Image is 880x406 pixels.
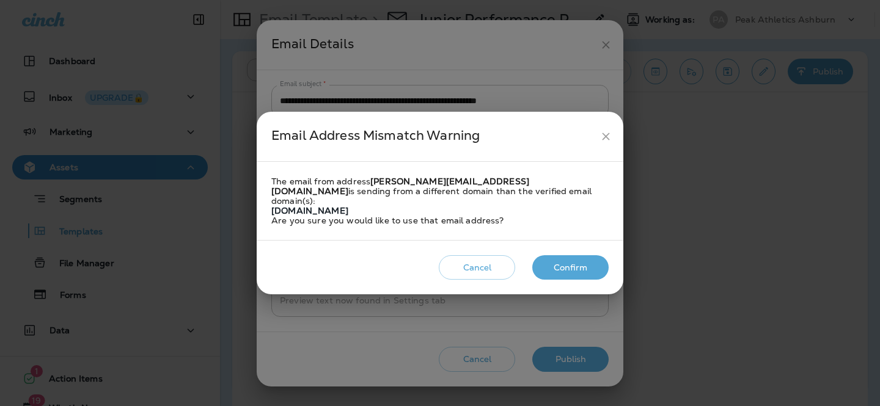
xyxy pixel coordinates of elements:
[271,176,609,225] div: The email from address is sending from a different domain than the verified email domain(s): Are ...
[595,125,617,148] button: close
[271,205,348,216] strong: [DOMAIN_NAME]
[271,125,595,148] div: Email Address Mismatch Warning
[439,255,515,280] button: Cancel
[532,255,609,280] button: Confirm
[271,176,529,197] strong: [PERSON_NAME][EMAIL_ADDRESS][DOMAIN_NAME]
